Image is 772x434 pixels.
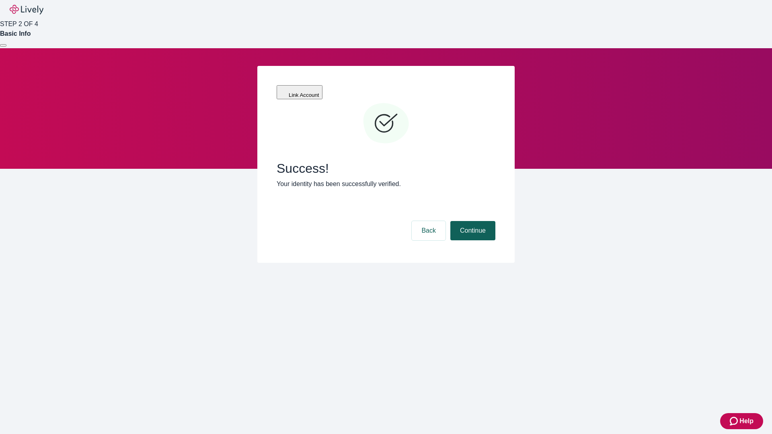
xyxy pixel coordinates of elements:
img: Lively [10,5,43,14]
button: Zendesk support iconHelp [720,413,763,429]
button: Continue [450,221,495,240]
span: Help [739,416,754,426]
button: Link Account [277,85,322,99]
svg: Checkmark icon [362,100,410,148]
button: Back [412,221,446,240]
span: Success! [277,161,495,176]
p: Your identity has been successfully verified. [277,179,495,189]
svg: Zendesk support icon [730,416,739,426]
